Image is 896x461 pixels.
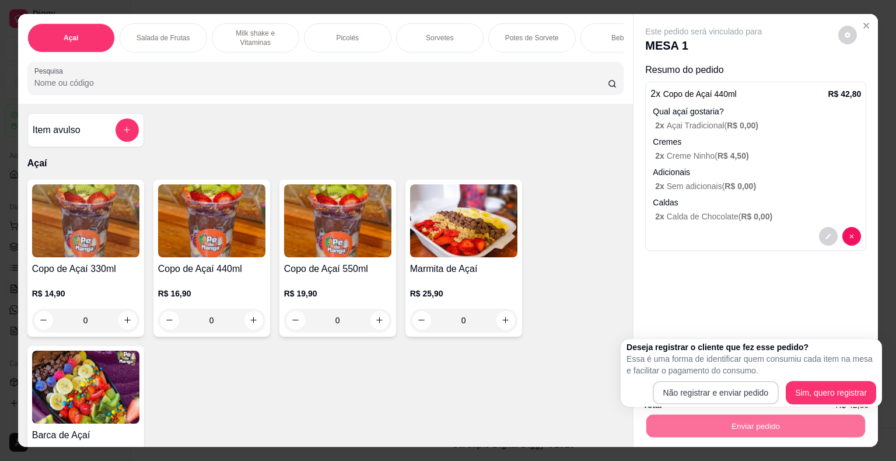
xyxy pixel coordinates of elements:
p: Salada de Frutas [136,33,190,43]
p: Adicionais [653,166,861,178]
span: 2 x [655,151,666,160]
span: 2 x [655,121,666,130]
p: R$ 14,90 [32,288,139,299]
button: decrease-product-quantity [842,227,861,246]
img: product-image [32,184,139,257]
span: R$ 0,00 ) [741,212,772,221]
h4: Item avulso [33,123,80,137]
p: Picolés [336,33,359,43]
h4: Barca de Açaí [32,428,139,442]
img: product-image [410,184,517,257]
button: decrease-product-quantity [819,227,838,246]
span: 2 x [655,212,666,221]
button: add-separate-item [116,118,139,142]
h4: Copo de Açaí 550ml [284,262,391,276]
p: Cremes [653,136,861,148]
button: decrease-product-quantity [838,26,857,44]
p: Sem adicionais ( [655,180,861,192]
button: Close [857,16,876,35]
p: R$ 16,90 [158,288,265,299]
img: product-image [284,184,391,257]
h4: Marmita de Açaí [410,262,517,276]
input: Pesquisa [34,77,608,89]
p: R$ 25,90 [410,288,517,299]
p: Resumo do pedido [645,63,866,77]
p: Açaí [64,33,78,43]
img: product-image [158,184,265,257]
p: Potes de Sorvete [505,33,559,43]
p: Milk shake e Vitaminas [222,29,289,47]
h4: Copo de Açaí 330ml [32,262,139,276]
button: Sim, quero registrar [786,381,876,404]
p: Sorvetes [426,33,453,43]
button: Enviar pedido [646,415,865,438]
p: Qual açaí gostaria? [653,106,861,117]
span: Copo de Açaí 440ml [663,89,737,99]
button: Não registrar e enviar pedido [653,381,779,404]
p: 2 x [650,87,736,101]
label: Pesquisa [34,66,67,76]
h2: Deseja registrar o cliente que fez esse pedido? [626,341,876,353]
p: R$ 19,90 [284,288,391,299]
p: Calda de Chocolate ( [655,211,861,222]
p: Creme Ninho ( [655,150,861,162]
p: Açai Tradicional ( [655,120,861,131]
span: R$ 0,00 ) [727,121,758,130]
p: Este pedido será vinculado para [645,26,762,37]
img: product-image [32,351,139,424]
span: R$ 0,00 ) [724,181,756,191]
p: Bebidas [611,33,636,43]
p: MESA 1 [645,37,762,54]
span: R$ 4,50 ) [717,151,749,160]
p: Açaí [27,156,624,170]
p: Caldas [653,197,861,208]
p: Essa é uma forma de identificar quem consumiu cada item na mesa e facilitar o pagamento do consumo. [626,353,876,376]
p: R$ 42,80 [828,88,861,100]
span: 2 x [655,181,666,191]
h4: Copo de Açaí 440ml [158,262,265,276]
